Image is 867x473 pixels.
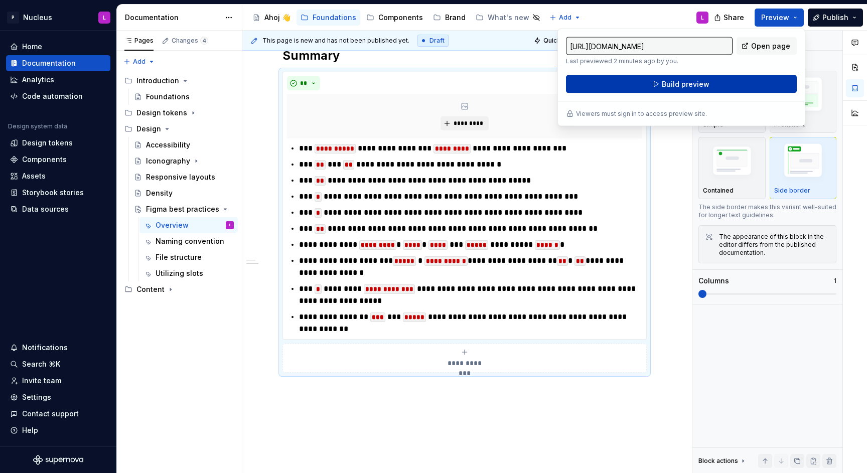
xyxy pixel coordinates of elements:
[429,10,470,26] a: Brand
[297,10,360,26] a: Foundations
[130,185,238,201] a: Density
[146,92,190,102] div: Foundations
[146,188,173,198] div: Density
[139,249,238,265] a: File structure
[472,10,544,26] a: What's new
[22,392,51,402] div: Settings
[125,13,220,23] div: Documentation
[103,14,106,22] div: L
[22,376,61,386] div: Invite team
[834,277,836,285] p: 1
[6,88,110,104] a: Code automation
[531,34,591,48] button: Quick preview
[120,281,238,297] div: Content
[6,373,110,389] a: Invite team
[6,151,110,168] a: Components
[6,201,110,217] a: Data sources
[22,154,67,165] div: Components
[136,284,165,294] div: Content
[130,137,238,153] a: Accessibility
[22,75,54,85] div: Analytics
[313,13,356,23] div: Foundations
[566,75,797,93] button: Build preview
[22,188,84,198] div: Storybook stories
[543,37,587,45] span: Quick preview
[6,422,110,438] button: Help
[22,91,83,101] div: Code automation
[136,108,187,118] div: Design tokens
[120,73,238,89] div: Introduction
[156,268,203,278] div: Utilizing slots
[130,169,238,185] a: Responsive layouts
[120,73,238,297] div: Page tree
[248,8,544,28] div: Page tree
[755,9,804,27] button: Preview
[698,457,738,465] div: Block actions
[229,220,231,230] div: L
[262,37,409,45] span: This page is new and has not been published yet.
[703,142,761,182] img: placeholder
[6,168,110,184] a: Assets
[156,236,224,246] div: Naming convention
[22,204,69,214] div: Data sources
[146,204,219,214] div: Figma best practices
[120,121,238,137] div: Design
[139,265,238,281] a: Utilizing slots
[698,203,836,219] div: The side border makes this variant well-suited for longer text guidelines.
[6,406,110,422] button: Contact support
[33,455,83,465] a: Supernova Logo
[724,13,744,23] span: Share
[22,359,60,369] div: Search ⌘K
[662,79,709,89] span: Build preview
[282,48,647,64] h2: Summary
[6,39,110,55] a: Home
[172,37,208,45] div: Changes
[566,57,733,65] p: Last previewed 2 minutes ago by you.
[362,10,427,26] a: Components
[546,11,584,25] button: Add
[6,340,110,356] button: Notifications
[23,13,52,23] div: Nucleus
[701,14,704,22] div: L
[139,233,238,249] a: Naming convention
[6,72,110,88] a: Analytics
[124,37,154,45] div: Pages
[703,187,734,195] p: Contained
[22,409,79,419] div: Contact support
[136,76,179,86] div: Introduction
[808,9,863,27] button: Publish
[200,37,208,45] span: 4
[22,425,38,435] div: Help
[751,41,790,51] span: Open page
[698,137,766,199] button: placeholderContained
[22,42,42,52] div: Home
[6,55,110,71] a: Documentation
[156,252,202,262] div: File structure
[130,201,238,217] a: Figma best practices
[761,13,789,23] span: Preview
[130,153,238,169] a: Iconography
[378,13,423,23] div: Components
[146,140,190,150] div: Accessibility
[737,37,797,55] a: Open page
[146,172,215,182] div: Responsive layouts
[120,55,158,69] button: Add
[576,110,707,118] p: Viewers must sign in to access preview site.
[156,220,189,230] div: Overview
[2,7,114,28] button: PNucleusL
[8,122,67,130] div: Design system data
[130,89,238,105] a: Foundations
[248,10,295,26] a: Ahoj 👋
[139,217,238,233] a: OverviewL
[22,138,73,148] div: Design tokens
[445,13,466,23] div: Brand
[22,58,76,68] div: Documentation
[698,454,747,468] div: Block actions
[559,14,571,22] span: Add
[6,356,110,372] button: Search ⌘K
[822,13,848,23] span: Publish
[774,187,810,195] p: Side border
[22,343,68,353] div: Notifications
[264,13,291,23] div: Ahoj 👋
[488,13,529,23] div: What's new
